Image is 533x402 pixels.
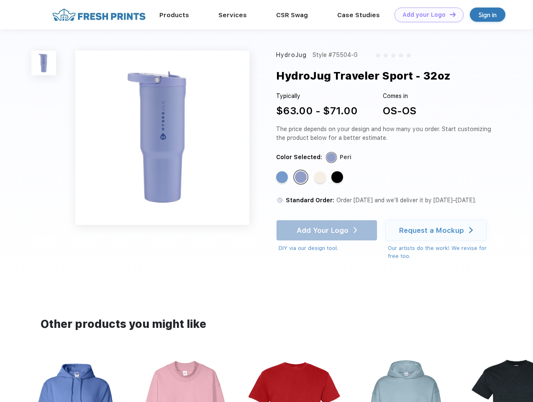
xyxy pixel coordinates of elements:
img: white arrow [469,227,473,233]
div: Typically [276,92,358,100]
div: Comes in [383,92,416,100]
div: OS-OS [383,103,416,119]
img: gray_star.svg [383,53,388,58]
img: func=resize&h=640 [75,51,249,225]
img: gray_star.svg [406,53,411,58]
div: Light Blue [276,171,288,183]
div: Other products you might like [41,316,492,332]
img: func=resize&h=100 [31,51,56,75]
div: DIY via our design tool. [279,244,377,253]
div: $63.00 - $71.00 [276,103,358,119]
div: Our artists do the work! We revise for free too. [388,244,495,260]
div: Sign in [479,10,497,20]
img: gray_star.svg [375,53,380,58]
div: Peri [295,171,307,183]
div: Cream [314,171,326,183]
img: gray_star.svg [398,53,403,58]
div: The price depends on your design and how many you order. Start customizing the product below for ... [276,125,495,142]
div: Black [331,171,343,183]
a: Products [159,11,189,19]
div: Request a Mockup [399,226,464,234]
span: Order [DATE] and we’ll deliver it by [DATE]–[DATE]. [336,197,476,204]
a: Sign in [470,8,505,22]
div: HydroJug [276,51,307,59]
div: Color Selected: [276,153,322,162]
img: standard order [276,196,284,204]
div: Peri [340,153,351,162]
img: fo%20logo%202.webp [50,8,148,22]
div: Add your Logo [402,11,446,18]
div: HydroJug Traveler Sport - 32oz [276,68,451,84]
img: DT [450,12,456,17]
img: gray_star.svg [391,53,396,58]
span: Standard Order: [286,197,334,204]
div: Style #75504-G [313,51,358,59]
